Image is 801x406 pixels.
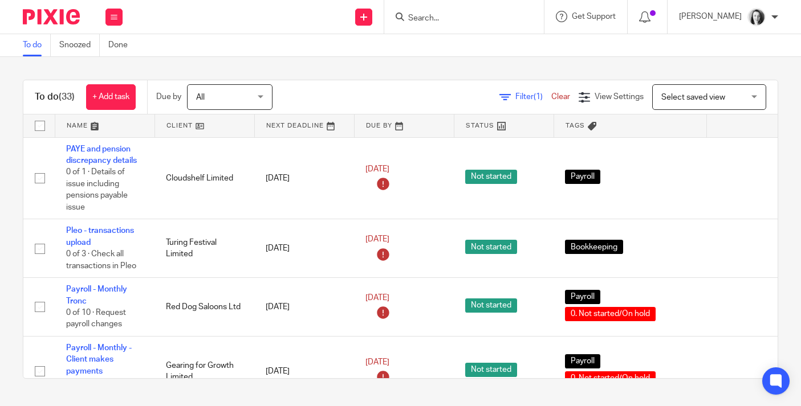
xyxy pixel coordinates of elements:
span: 0. Not started/On hold [565,307,656,321]
img: T1JH8BBNX-UMG48CW64-d2649b4fbe26-512.png [747,8,766,26]
span: All [196,93,205,101]
p: [PERSON_NAME] [679,11,742,22]
span: View Settings [595,93,644,101]
span: Payroll [565,354,600,368]
td: [DATE] [254,219,354,278]
td: [DATE] [254,278,354,337]
td: Red Dog Saloons Ltd [154,278,254,337]
span: [DATE] [365,235,389,243]
span: Not started [465,363,517,377]
td: Turing Festival Limited [154,219,254,278]
span: [DATE] [365,294,389,302]
span: [DATE] [365,165,389,173]
span: Tags [566,122,585,129]
span: Get Support [572,13,616,20]
a: To do [23,34,51,56]
span: Not started [465,170,517,184]
a: PAYE and pension discrepancy details [66,145,137,165]
td: [DATE] [254,137,354,219]
span: 0 of 10 · Request payroll changes [66,309,126,329]
span: [DATE] [365,358,389,366]
a: Snoozed [59,34,100,56]
span: 0 of 1 · Details of issue including pensions payable issue [66,168,128,211]
a: Pleo - transactions upload [66,227,134,246]
h1: To do [35,91,75,103]
span: Bookkeeping [565,240,623,254]
span: 0. Not started/On hold [565,371,656,386]
span: (33) [59,92,75,101]
span: 0 of 3 · Check all transactions in Pleo [66,250,136,270]
img: Pixie [23,9,80,24]
td: Cloudshelf Limited [154,137,254,219]
p: Due by [156,91,181,102]
a: + Add task [86,84,136,110]
span: (1) [534,93,543,101]
span: Select saved view [661,93,725,101]
a: Payroll - Monthly Tronc [66,285,127,305]
input: Search [407,14,510,24]
span: Not started [465,240,517,254]
a: Payroll - Monthly - Client makes payments [66,344,132,375]
span: Payroll [565,290,600,304]
a: Done [108,34,136,56]
a: Clear [551,93,570,101]
span: Not started [465,298,517,313]
span: Payroll [565,170,600,184]
span: Filter [515,93,551,101]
